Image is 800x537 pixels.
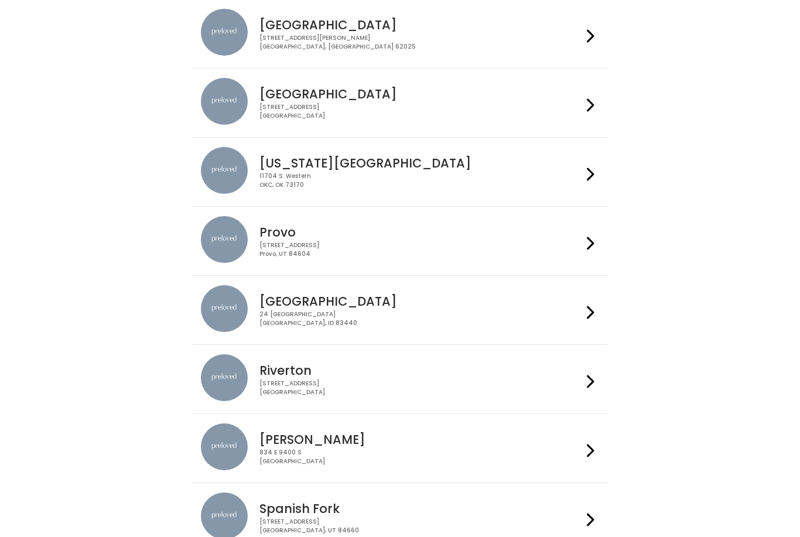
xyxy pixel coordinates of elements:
[201,286,248,333] img: preloved location
[259,449,582,466] div: 834 E 9400 S [GEOGRAPHIC_DATA]
[259,433,582,447] h4: [PERSON_NAME]
[201,424,599,474] a: preloved location [PERSON_NAME] 834 E 9400 S[GEOGRAPHIC_DATA]
[201,9,248,56] img: preloved location
[259,88,582,101] h4: [GEOGRAPHIC_DATA]
[201,355,599,405] a: preloved location Riverton [STREET_ADDRESS][GEOGRAPHIC_DATA]
[259,173,582,190] div: 11704 S. Western OKC, OK 73170
[201,78,248,125] img: preloved location
[259,380,582,397] div: [STREET_ADDRESS] [GEOGRAPHIC_DATA]
[259,35,582,52] div: [STREET_ADDRESS][PERSON_NAME] [GEOGRAPHIC_DATA], [GEOGRAPHIC_DATA] 62025
[259,19,582,32] h4: [GEOGRAPHIC_DATA]
[259,104,582,121] div: [STREET_ADDRESS] [GEOGRAPHIC_DATA]
[201,9,599,59] a: preloved location [GEOGRAPHIC_DATA] [STREET_ADDRESS][PERSON_NAME][GEOGRAPHIC_DATA], [GEOGRAPHIC_D...
[259,157,582,170] h4: [US_STATE][GEOGRAPHIC_DATA]
[201,78,599,128] a: preloved location [GEOGRAPHIC_DATA] [STREET_ADDRESS][GEOGRAPHIC_DATA]
[259,226,582,240] h4: Provo
[259,295,582,309] h4: [GEOGRAPHIC_DATA]
[201,217,248,264] img: preloved location
[259,518,582,535] div: [STREET_ADDRESS] [GEOGRAPHIC_DATA], UT 84660
[201,424,248,471] img: preloved location
[201,286,599,336] a: preloved location [GEOGRAPHIC_DATA] 24 [GEOGRAPHIC_DATA][GEOGRAPHIC_DATA], ID 83440
[201,148,248,194] img: preloved location
[201,217,599,266] a: preloved location Provo [STREET_ADDRESS]Provo, UT 84604
[201,148,599,197] a: preloved location [US_STATE][GEOGRAPHIC_DATA] 11704 S. WesternOKC, OK 73170
[259,242,582,259] div: [STREET_ADDRESS] Provo, UT 84604
[259,502,582,516] h4: Spanish Fork
[259,364,582,378] h4: Riverton
[201,355,248,402] img: preloved location
[259,311,582,328] div: 24 [GEOGRAPHIC_DATA] [GEOGRAPHIC_DATA], ID 83440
